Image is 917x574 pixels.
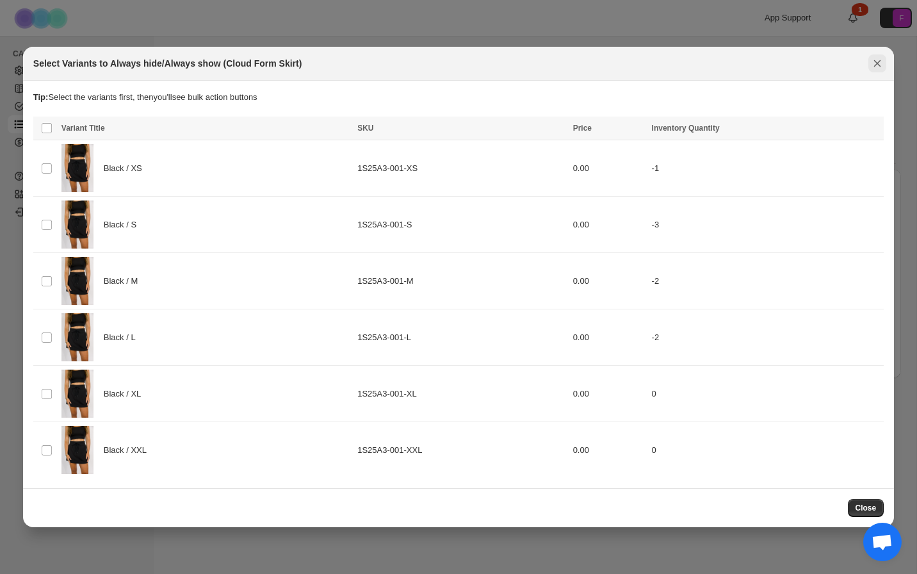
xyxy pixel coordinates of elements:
[353,253,569,309] td: 1S25A3-001-M
[648,309,884,366] td: -2
[863,523,902,561] a: Open chat
[353,140,569,197] td: 1S25A3-001-XS
[353,309,569,366] td: 1S25A3-001-L
[856,503,877,513] span: Close
[104,275,145,288] span: Black / M
[569,309,648,366] td: 0.00
[569,140,648,197] td: 0.00
[61,257,93,305] img: G81A5433_48a32be2-814e-454b-a27d-4de4ba602e89.jpg
[33,92,49,102] strong: Tip:
[353,197,569,253] td: 1S25A3-001-S
[648,253,884,309] td: -2
[652,124,720,133] span: Inventory Quantity
[104,388,148,400] span: Black / XL
[569,253,648,309] td: 0.00
[573,124,592,133] span: Price
[61,124,105,133] span: Variant Title
[848,499,884,517] button: Close
[61,370,93,418] img: G81A5433_48a32be2-814e-454b-a27d-4de4ba602e89.jpg
[868,54,886,72] button: Close
[648,197,884,253] td: -3
[104,444,154,457] span: Black / XXL
[104,331,142,344] span: Black / L
[61,144,93,192] img: G81A5433_48a32be2-814e-454b-a27d-4de4ba602e89.jpg
[648,366,884,422] td: 0
[104,162,149,175] span: Black / XS
[648,140,884,197] td: -1
[357,124,373,133] span: SKU
[61,426,93,474] img: G81A5433_48a32be2-814e-454b-a27d-4de4ba602e89.jpg
[33,57,302,70] h2: Select Variants to Always hide/Always show (Cloud Form Skirt)
[61,313,93,361] img: G81A5433_48a32be2-814e-454b-a27d-4de4ba602e89.jpg
[569,197,648,253] td: 0.00
[61,201,93,249] img: G81A5433_48a32be2-814e-454b-a27d-4de4ba602e89.jpg
[33,91,884,104] p: Select the variants first, then you'll see bulk action buttons
[353,422,569,479] td: 1S25A3-001-XXL
[569,366,648,422] td: 0.00
[353,366,569,422] td: 1S25A3-001-XL
[569,422,648,479] td: 0.00
[104,218,143,231] span: Black / S
[648,422,884,479] td: 0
